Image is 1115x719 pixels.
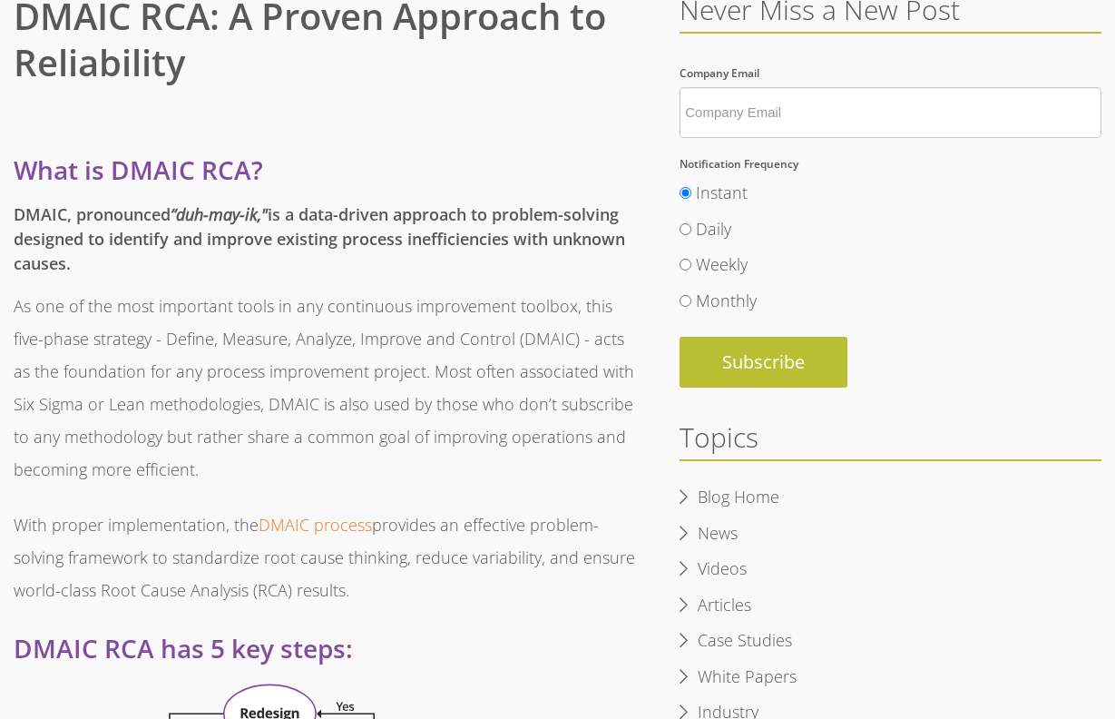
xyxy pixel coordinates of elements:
input: Company Email [680,87,1101,138]
input: Subscribe [680,337,847,388]
a: White Papers [680,664,815,691]
span: Instant [696,182,748,203]
a: Videos [680,556,765,583]
input: Weekly [680,259,691,271]
span: Company Email [680,65,759,81]
a: Blog Home [680,484,797,511]
h5: DMAIC, pronounced is a data-driven approach to problem-solving designed to identify and improve e... [14,202,639,276]
span: Topics [680,419,758,456]
h3: What is DMAIC RCA? [14,151,639,189]
span: Notification Frequency [680,156,798,172]
a: Articles [680,592,769,619]
input: Instant [680,187,691,199]
p: As one of the most important tools in any continuous improvement toolbox, this five-phase strateg... [14,290,639,486]
h3: DMAIC RCA has 5 key steps: [14,629,639,667]
input: Daily [680,223,691,235]
a: News [680,520,756,547]
input: Monthly [680,295,691,307]
span: Daily [696,218,731,240]
a: DMAIC process [259,514,372,536]
a: Case Studies [680,627,810,655]
i: “duh-may-ik," [171,203,268,225]
span: Monthly [696,290,757,311]
span: Weekly [696,253,748,275]
p: With proper implementation, the provides an effective problem-solving framework to standardize ro... [14,508,639,606]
